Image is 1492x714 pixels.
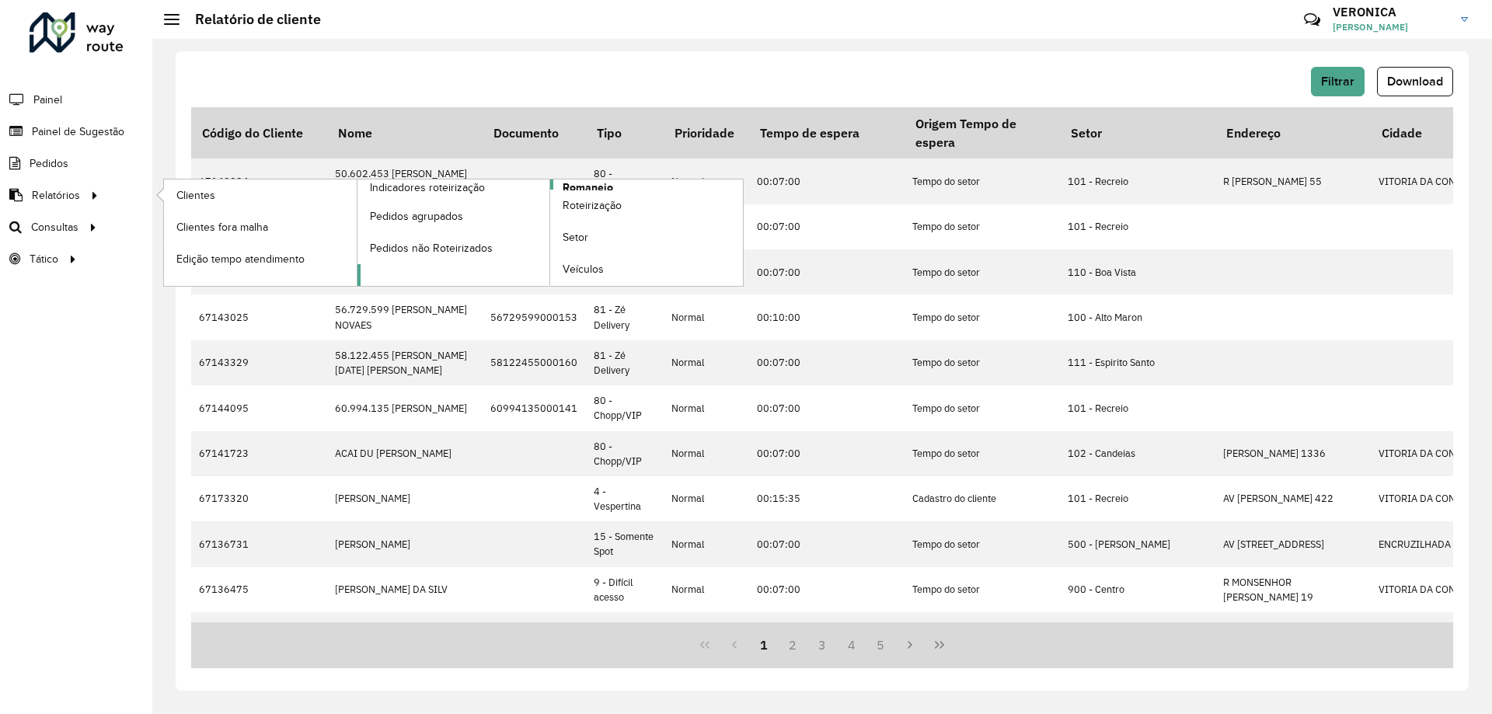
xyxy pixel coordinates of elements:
[586,340,664,385] td: 81 - Zé Delivery
[191,431,327,476] td: 67141723
[1215,431,1371,476] td: [PERSON_NAME] 1336
[1215,476,1371,521] td: AV [PERSON_NAME] 422
[586,107,664,158] th: Tipo
[327,567,483,612] td: [PERSON_NAME] DA SILV
[1060,158,1215,204] td: 101 - Recreio
[1215,158,1371,204] td: R [PERSON_NAME] 55
[749,249,905,294] td: 00:07:00
[164,179,550,286] a: Indicadores roteirização
[191,294,327,340] td: 67143025
[1060,612,1215,657] td: 900 - Centro
[905,612,1060,657] td: Tempo do setor
[191,521,327,566] td: 67136731
[563,197,622,214] span: Roteirização
[357,200,550,232] a: Pedidos agrupados
[32,187,80,204] span: Relatórios
[905,567,1060,612] td: Tempo do setor
[866,630,896,660] button: 5
[1060,294,1215,340] td: 100 - Alto Maron
[664,294,749,340] td: Normal
[778,630,807,660] button: 2
[327,612,483,657] td: [PERSON_NAME]
[563,179,613,196] span: Romaneio
[1060,340,1215,385] td: 111 - Espirito Santo
[664,340,749,385] td: Normal
[563,229,588,246] span: Setor
[327,340,483,385] td: 58.122.455 [PERSON_NAME][DATE] [PERSON_NAME]
[30,251,58,267] span: Tático
[1215,521,1371,566] td: AV [STREET_ADDRESS]
[1060,431,1215,476] td: 102 - Candeias
[586,385,664,430] td: 80 - Chopp/VIP
[191,476,327,521] td: 67173320
[664,612,749,657] td: Normal
[1060,567,1215,612] td: 900 - Centro
[749,630,779,660] button: 1
[191,612,327,657] td: 67174415
[483,385,586,430] td: 60994135000141
[164,243,357,274] a: Edição tempo atendimento
[191,340,327,385] td: 67143329
[1295,3,1329,37] a: Contato Rápido
[1333,5,1449,19] h3: VERONICA
[1387,75,1443,88] span: Download
[749,612,905,657] td: 00:07:00
[749,294,905,340] td: 00:10:00
[749,476,905,521] td: 00:15:35
[905,107,1060,158] th: Origem Tempo de espera
[1060,521,1215,566] td: 500 - [PERSON_NAME]
[905,249,1060,294] td: Tempo do setor
[749,521,905,566] td: 00:07:00
[191,158,327,204] td: 67140884
[905,476,1060,521] td: Cadastro do cliente
[327,107,483,158] th: Nome
[749,158,905,204] td: 00:07:00
[749,204,905,249] td: 00:07:00
[31,219,78,235] span: Consultas
[1060,107,1215,158] th: Setor
[749,107,905,158] th: Tempo de espera
[180,11,321,28] h2: Relatório de cliente
[1321,75,1354,88] span: Filtrar
[563,261,604,277] span: Veículos
[905,385,1060,430] td: Tempo do setor
[30,155,68,172] span: Pedidos
[327,476,483,521] td: [PERSON_NAME]
[1215,107,1371,158] th: Endereço
[176,187,215,204] span: Clientes
[664,521,749,566] td: Normal
[33,92,62,108] span: Painel
[483,107,586,158] th: Documento
[664,431,749,476] td: Normal
[191,567,327,612] td: 67136475
[749,431,905,476] td: 00:07:00
[164,179,357,211] a: Clientes
[370,208,463,225] span: Pedidos agrupados
[586,158,664,204] td: 80 - Chopp/VIP
[749,567,905,612] td: 00:07:00
[586,294,664,340] td: 81 - Zé Delivery
[550,222,743,253] a: Setor
[370,179,485,196] span: Indicadores roteirização
[586,476,664,521] td: 4 - Vespertina
[327,294,483,340] td: 56.729.599 [PERSON_NAME] NOVAES
[1060,204,1215,249] td: 101 - Recreio
[895,630,925,660] button: Next Page
[664,476,749,521] td: Normal
[176,219,268,235] span: Clientes fora malha
[1060,385,1215,430] td: 101 - Recreio
[327,385,483,430] td: 60.994.135 [PERSON_NAME]
[586,612,664,657] td: 53 - Perfil pequeno Toco
[1377,67,1453,96] button: Download
[550,254,743,285] a: Veículos
[1060,476,1215,521] td: 101 - Recreio
[191,107,327,158] th: Código do Cliente
[664,158,749,204] td: Normal
[550,190,743,221] a: Roteirização
[327,158,483,204] td: 50.602.453 [PERSON_NAME] DU
[905,294,1060,340] td: Tempo do setor
[176,251,305,267] span: Edição tempo atendimento
[164,211,357,242] a: Clientes fora malha
[586,521,664,566] td: 15 - Somente Spot
[32,124,124,140] span: Painel de Sugestão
